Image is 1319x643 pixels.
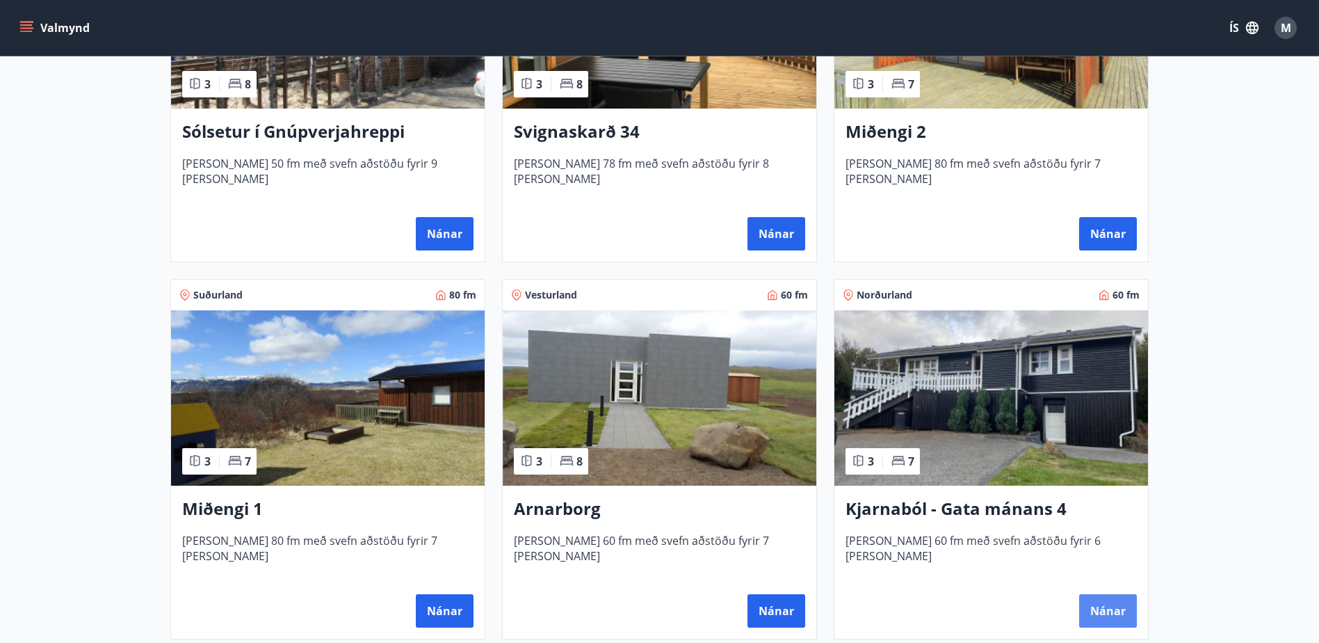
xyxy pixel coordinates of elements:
button: Nánar [747,217,805,251]
button: Nánar [416,217,474,251]
span: 8 [576,454,583,469]
h3: Sólsetur í Gnúpverjahreppi [182,120,474,145]
button: M [1269,11,1302,45]
button: menu [17,15,95,40]
span: Norðurland [857,288,912,302]
span: 3 [868,454,874,469]
span: [PERSON_NAME] 50 fm með svefn aðstöðu fyrir 9 [PERSON_NAME] [182,156,474,202]
span: [PERSON_NAME] 60 fm með svefn aðstöðu fyrir 6 [PERSON_NAME] [845,533,1137,579]
span: [PERSON_NAME] 60 fm með svefn aðstöðu fyrir 7 [PERSON_NAME] [514,533,805,579]
span: 3 [868,77,874,92]
button: Nánar [416,594,474,628]
h3: Svignaskarð 34 [514,120,805,145]
span: 8 [576,77,583,92]
span: 3 [204,454,211,469]
button: Nánar [1079,594,1137,628]
span: 7 [245,454,251,469]
span: 80 fm [449,288,476,302]
img: Paella dish [834,310,1148,486]
span: 60 fm [781,288,808,302]
span: 60 fm [1112,288,1140,302]
span: [PERSON_NAME] 80 fm með svefn aðstöðu fyrir 7 [PERSON_NAME] [182,533,474,579]
span: [PERSON_NAME] 78 fm með svefn aðstöðu fyrir 8 [PERSON_NAME] [514,156,805,202]
span: 3 [536,454,542,469]
span: [PERSON_NAME] 80 fm með svefn aðstöðu fyrir 7 [PERSON_NAME] [845,156,1137,202]
span: 3 [536,77,542,92]
span: 7 [908,77,914,92]
button: Nánar [1079,217,1137,251]
button: Nánar [747,594,805,628]
span: Suðurland [193,288,243,302]
span: Vesturland [525,288,577,302]
button: ÍS [1222,15,1266,40]
img: Paella dish [503,310,816,486]
span: 7 [908,454,914,469]
h3: Arnarborg [514,497,805,522]
img: Paella dish [171,310,485,486]
span: 8 [245,77,251,92]
span: M [1281,20,1291,35]
h3: Miðengi 2 [845,120,1137,145]
h3: Miðengi 1 [182,497,474,522]
h3: Kjarnaból - Gata mánans 4 [845,497,1137,522]
span: 3 [204,77,211,92]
